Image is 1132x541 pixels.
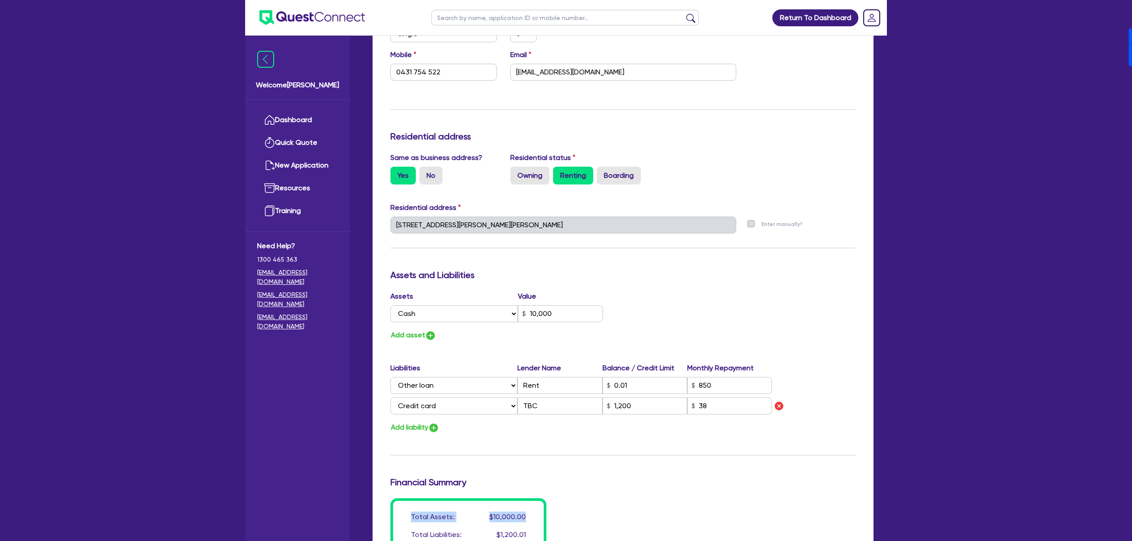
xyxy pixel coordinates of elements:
img: new-application [264,160,275,171]
h3: Residential address [390,131,856,142]
div: Total Assets: [411,512,455,522]
label: Same as business address? [390,152,482,163]
a: New Application [257,154,338,177]
button: Add asset [390,329,436,341]
input: Search by name, application ID or mobile number... [431,10,699,25]
input: Monthly Repayment [687,398,772,414]
label: Monthly Repayment [687,363,772,373]
input: Lender Name [517,398,602,414]
span: $10,000.00 [489,512,526,521]
a: Dashboard [257,109,338,131]
span: 1300 465 363 [257,255,338,264]
div: Total Liabilities: [411,529,462,540]
a: Resources [257,177,338,200]
h3: Assets and Liabilities [390,270,856,280]
input: Value [518,305,603,322]
input: Lender Name [517,377,602,394]
input: Balance / Credit Limit [603,398,687,414]
label: Liabilities [390,363,517,373]
img: resources [264,183,275,193]
a: [EMAIL_ADDRESS][DOMAIN_NAME] [257,268,338,287]
label: Mobile [390,49,416,60]
label: Renting [553,167,593,184]
img: icon-add [428,422,439,433]
span: $1,200.01 [496,530,526,539]
img: icon-add [425,330,436,341]
label: Balance / Credit Limit [603,363,687,373]
label: Residential address [390,202,461,213]
input: Monthly Repayment [687,377,772,394]
label: Enter manually? [762,220,803,229]
label: Residential status [510,152,575,163]
a: Quick Quote [257,131,338,154]
label: Boarding [597,167,641,184]
input: Balance / Credit Limit [603,377,687,394]
button: Add liability [390,422,439,434]
a: Training [257,200,338,222]
label: Email [510,49,531,60]
img: icon-menu-close [257,51,274,68]
span: Welcome [PERSON_NAME] [256,80,339,90]
a: [EMAIL_ADDRESS][DOMAIN_NAME] [257,312,338,331]
img: training [264,205,275,216]
label: Assets [390,291,518,302]
label: Value [518,291,536,302]
span: Need Help? [257,241,338,251]
a: [EMAIL_ADDRESS][DOMAIN_NAME] [257,290,338,309]
label: No [419,167,443,184]
a: Return To Dashboard [772,9,858,26]
h3: Financial Summary [390,477,856,488]
label: Owning [510,167,550,184]
a: Dropdown toggle [860,6,883,29]
label: Yes [390,167,416,184]
img: quest-connect-logo-blue [259,10,365,25]
img: icon remove asset liability [774,401,784,411]
img: quick-quote [264,137,275,148]
label: Lender Name [517,363,602,373]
